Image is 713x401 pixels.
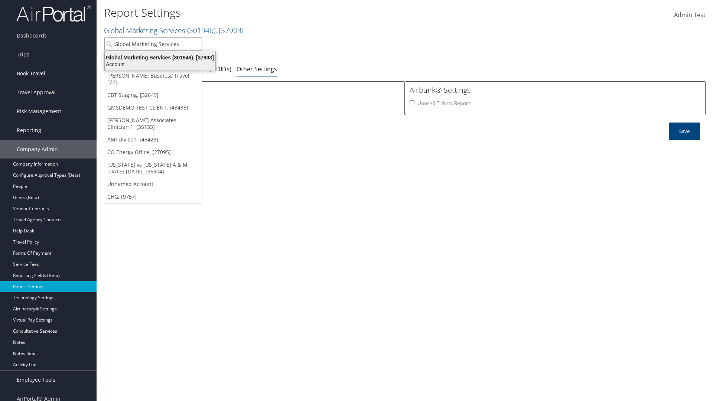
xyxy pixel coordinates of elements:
[104,159,202,178] a: [US_STATE] vs [US_STATE] A & M [DATE]-[DATE], [36904]
[16,5,91,22] img: airportal-logo.png
[674,4,706,27] a: Admin Test
[669,123,700,140] button: Save
[104,133,202,146] a: AMI Divison, [43423]
[104,178,202,190] a: Unnamed Account
[17,140,58,159] span: Company Admin
[104,69,202,89] a: [PERSON_NAME] Business Travel, [72]
[104,114,202,133] a: [PERSON_NAME] Associates - Clinician 1, [35133]
[109,85,400,95] h3: Savings Tracker Settings
[215,25,244,35] span: , [ 37903 ]
[187,25,215,35] span: ( 301946 )
[100,61,220,68] div: Account
[104,37,202,51] input: Search Accounts
[17,26,47,45] span: Dashboards
[104,146,202,159] a: CO Energy Office, [27095]
[237,65,277,73] a: Other Settings
[104,5,505,20] h1: Report Settings
[17,121,41,140] span: Reporting
[17,371,55,389] span: Employee Tools
[104,25,244,35] a: Global Marketing Services
[410,85,701,95] h3: Airbank® Settings
[104,190,202,203] a: CHG, [9757]
[100,54,220,61] div: Global Marketing Services (301946), [37903]
[17,83,56,102] span: Travel Approval
[17,64,45,83] span: Book Travel
[417,100,470,107] label: Unused Tickets Report
[17,45,29,64] span: Trips
[104,89,202,101] a: CBT Staging, [32649]
[17,102,61,121] span: Risk Management
[674,11,706,19] span: Admin Test
[104,101,202,114] a: GMSDEMO TEST CLIENT, [43433]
